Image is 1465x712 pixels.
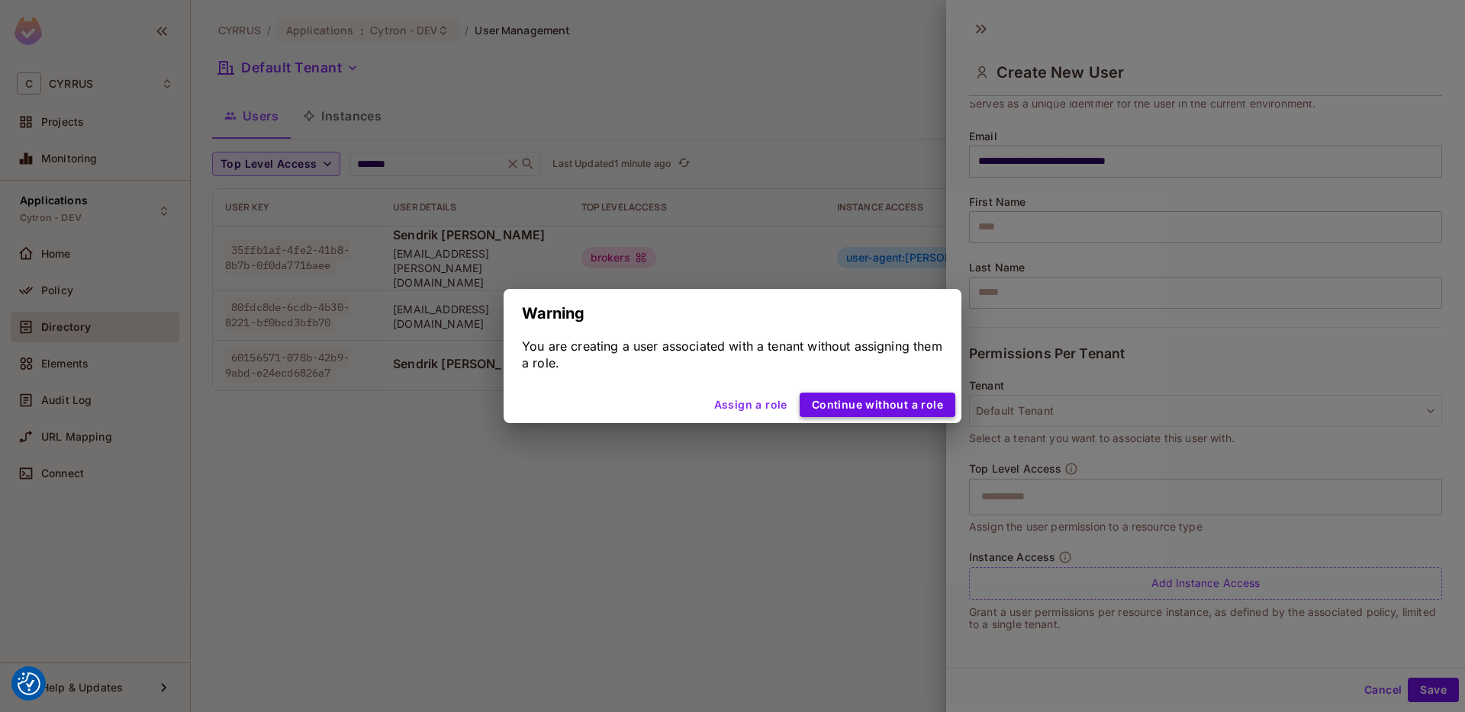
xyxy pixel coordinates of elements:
[708,393,794,417] button: Assign a role
[504,289,961,338] h2: Warning
[800,393,955,417] button: Continue without a role
[18,672,40,695] button: Consent Preferences
[522,338,943,371] div: You are creating a user associated with a tenant without assigning them a role.
[18,672,40,695] img: Revisit consent button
